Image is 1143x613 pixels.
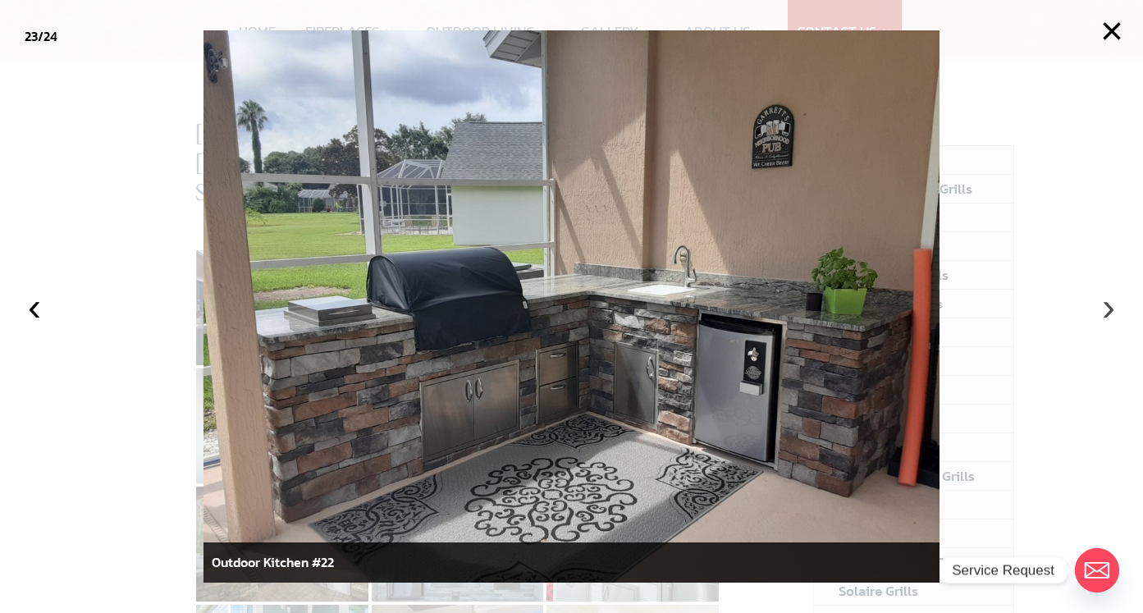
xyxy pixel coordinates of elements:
button: × [1094,13,1130,49]
button: › [1090,289,1127,325]
button: ‹ [16,289,53,325]
div: Outdoor Kitchen #22 [203,542,939,583]
img: outdoorkitchen2.jpg [203,30,939,582]
span: 23 [25,26,38,46]
a: Email [1075,548,1119,592]
span: 24 [43,26,57,46]
div: / [25,25,57,48]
